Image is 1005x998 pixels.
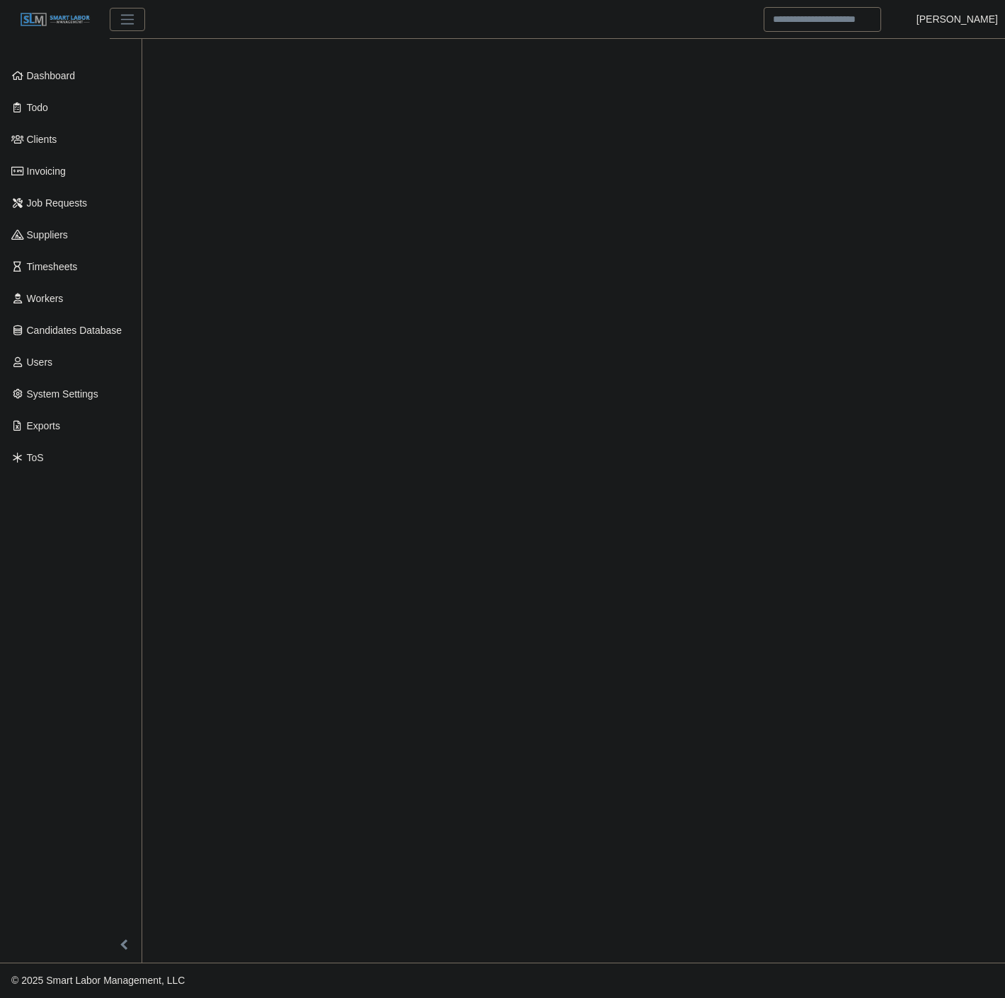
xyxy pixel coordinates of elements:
[27,388,98,400] span: System Settings
[20,12,91,28] img: SLM Logo
[27,102,48,113] span: Todo
[27,293,64,304] span: Workers
[27,197,88,209] span: Job Requests
[27,70,76,81] span: Dashboard
[27,356,53,368] span: Users
[27,166,66,177] span: Invoicing
[917,12,998,27] a: [PERSON_NAME]
[27,420,60,431] span: Exports
[27,325,122,336] span: Candidates Database
[11,975,185,986] span: © 2025 Smart Labor Management, LLC
[27,452,44,463] span: ToS
[27,229,68,240] span: Suppliers
[27,261,78,272] span: Timesheets
[27,134,57,145] span: Clients
[764,7,881,32] input: Search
